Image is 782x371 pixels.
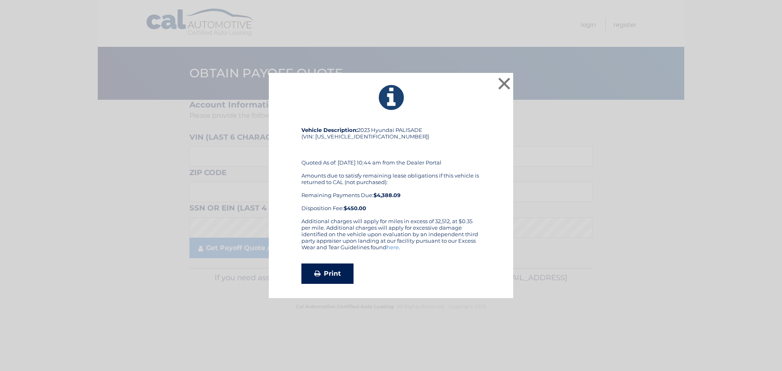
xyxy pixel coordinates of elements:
[301,263,354,284] a: Print
[373,192,400,198] b: $4,388.09
[301,218,481,257] div: Additional charges will apply for miles in excess of 32,512, at $0.35 per mile. Additional charge...
[301,127,358,133] strong: Vehicle Description:
[387,244,399,250] a: here
[496,75,512,92] button: ×
[301,172,481,211] div: Amounts due to satisfy remaining lease obligations if this vehicle is returned to CAL (not purcha...
[301,127,481,218] div: 2023 Hyundai PALISADE (VIN: [US_VEHICLE_IDENTIFICATION_NUMBER]) Quoted As of: [DATE] 10:44 am fro...
[344,205,366,211] strong: $450.00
